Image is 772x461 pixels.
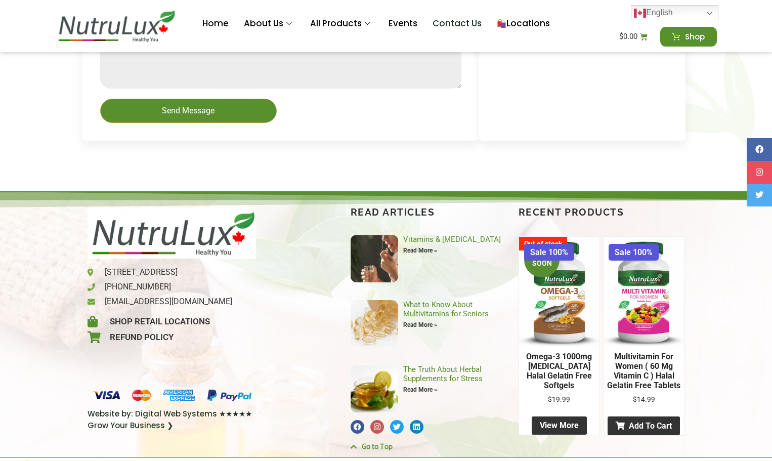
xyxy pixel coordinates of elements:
h4: Read articles [351,207,508,217]
a: Sale 100% COMING SOONOut of stockOmega-3 1000mg Fish Oil Halal Gelatin Free SoftgelsOmega-3 1000m... [519,237,599,405]
a: Read more about The Truth About Herbal Supplements for Stress [403,386,437,393]
span: Out of stock [519,237,567,250]
a: [EMAIL_ADDRESS][DOMAIN_NAME] [88,296,256,308]
span: COMING SOON [524,242,560,277]
a: Home [195,4,236,44]
a: Read more about What to Know About Multivitamins for Seniors [403,321,437,328]
a: [PHONE_NUMBER] [88,281,256,293]
a: Add to cart: “Multivitamin For Women ( 60 mg Vitamin C ) Halal Gelatin Free Tablets” [608,416,680,435]
bdi: 19.99 [548,395,570,403]
img: Omega-3 1000mg Fish Oil Halal Gelatin Free Softgels [519,237,599,347]
a: Read more about Vitamins & Diabetes [403,247,437,254]
a: Locations [489,4,557,44]
a: English [631,5,718,21]
span: Go to Top [359,441,393,453]
a: All Products [303,4,381,44]
h4: Recent Products [519,207,684,217]
a: Shop Retail Locations [88,315,256,328]
span: Refund Policy [107,331,174,344]
h2: Omega-3 1000mg [MEDICAL_DATA] Halal Gelatin Free Softgels [519,348,599,395]
img: 🛍️ [497,19,506,28]
button: Send Message [100,99,277,123]
span: $ [619,32,623,41]
a: Shop [660,27,717,47]
a: The Truth About Herbal Supplements for Stress [403,365,483,383]
span: [STREET_ADDRESS] [102,266,178,278]
a: Vitamins & [MEDICAL_DATA] [403,235,501,244]
span: $ [633,395,637,403]
a: Events [381,4,425,44]
bdi: 14.99 [633,395,655,403]
a: Website by: Digital Web Systems ★★★★★ Grow Your Business ❯ [88,408,256,431]
span: Send Message [162,107,215,115]
a: Contact Us [425,4,489,44]
span: [EMAIL_ADDRESS][DOMAIN_NAME] [102,296,232,308]
a: Sale 100% Multivitamin For Women ( 60 mg Vitamin C ) Halal Gelatin Free Tablets $14.99 [604,237,684,405]
a: $0.00 [607,27,660,47]
a: About Us [236,4,303,44]
span: Shop Retail Locations [107,315,210,328]
span: Shop [685,33,705,40]
img: en [634,7,646,19]
span: [PHONE_NUMBER] [102,281,171,293]
span: $ [548,395,552,403]
a: Read more about “Omega-3 1000mg Fish Oil Halal Gelatin Free Softgels” [532,416,587,435]
img: Multivitamin For Women ( 60 mg Vitamin C ) Halal Gelatin Free Tablets [604,237,684,347]
a: Go to Top [351,441,508,453]
bdi: 0.00 [619,32,637,41]
h2: Multivitamin For Women ( 60 mg Vitamin C ) Halal Gelatin Free Tablets [604,348,684,395]
a: What to Know About Multivitamins for Seniors [403,300,489,318]
a: Refund Policy [88,331,256,344]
